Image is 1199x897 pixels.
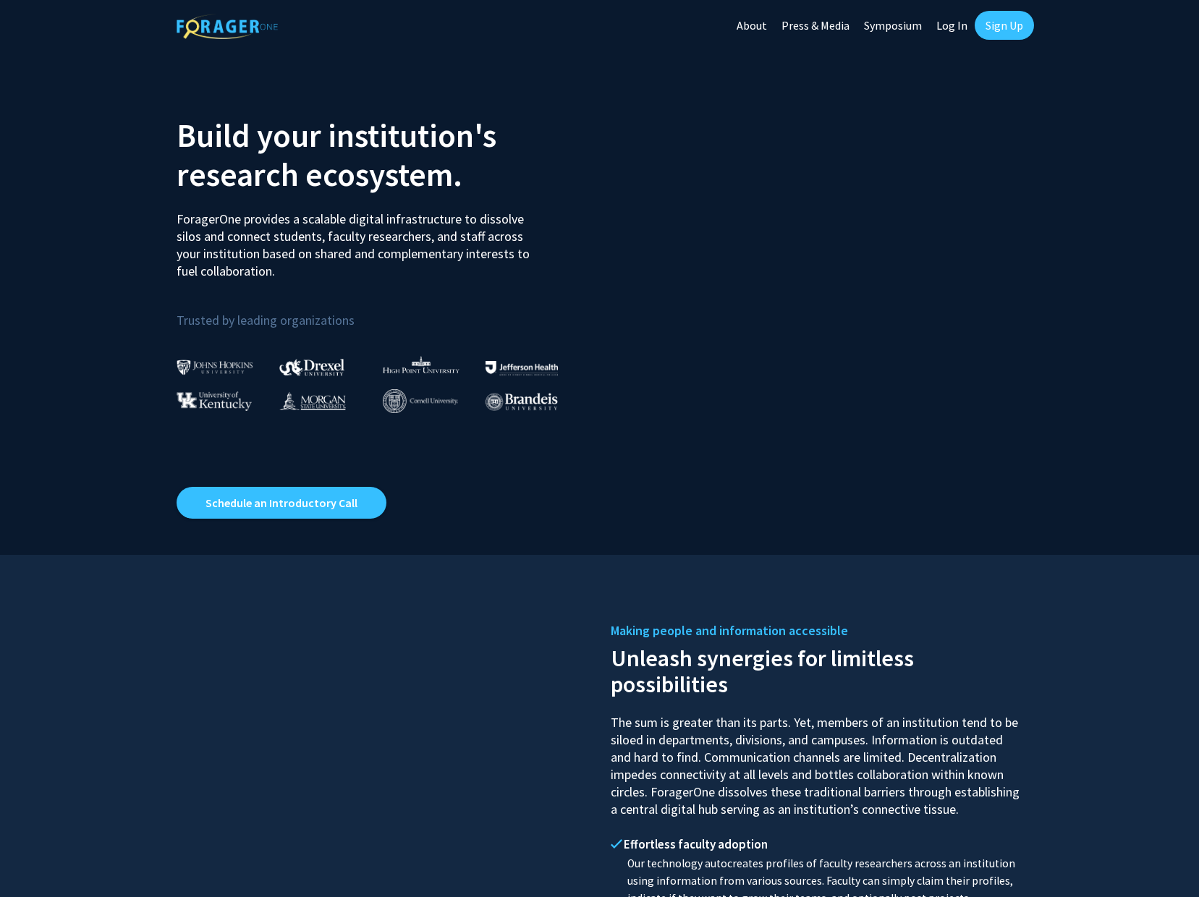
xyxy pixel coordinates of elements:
[975,11,1034,40] a: Sign Up
[383,356,459,373] img: High Point University
[611,620,1023,642] h5: Making people and information accessible
[383,389,458,413] img: Cornell University
[486,361,558,375] img: Thomas Jefferson University
[611,837,1023,851] h4: Effortless faculty adoption
[611,701,1023,818] p: The sum is greater than its parts. Yet, members of an institution tend to be siloed in department...
[177,487,386,519] a: Opens in a new tab
[177,14,278,39] img: ForagerOne Logo
[611,642,1023,697] h2: Unleash synergies for limitless possibilities
[177,360,253,375] img: Johns Hopkins University
[177,292,589,331] p: Trusted by leading organizations
[279,359,344,375] img: Drexel University
[279,391,346,410] img: Morgan State University
[177,116,589,194] h2: Build your institution's research ecosystem.
[486,393,558,411] img: Brandeis University
[177,200,540,280] p: ForagerOne provides a scalable digital infrastructure to dissolve silos and connect students, fac...
[177,391,252,411] img: University of Kentucky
